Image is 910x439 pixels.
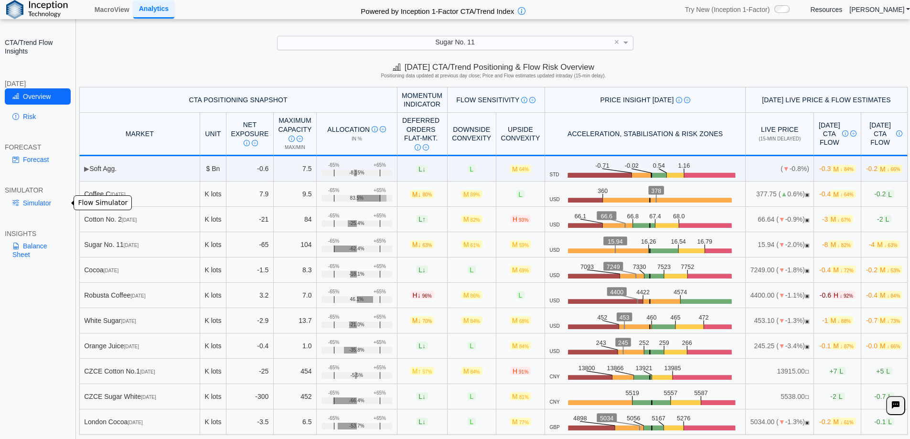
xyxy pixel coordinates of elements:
[380,126,386,132] img: Read More
[110,192,125,197] span: [DATE]
[684,97,690,103] img: Read More
[840,293,853,299] span: ↓ 92%
[598,314,608,321] text: 452
[416,165,428,173] span: L
[374,365,386,371] div: +65%
[200,207,226,232] td: K lots
[840,268,854,273] span: ↓ 72%
[510,266,531,274] span: M
[374,314,386,320] div: +65%
[887,344,900,349] span: ↓ 66%
[418,317,421,324] span: ↓
[805,268,809,273] span: OPEN: Market session is currently open.
[84,266,195,274] div: Cocoa
[410,190,435,198] span: M
[634,263,648,270] text: 7330
[575,213,587,220] text: 66.1
[252,140,258,146] img: Read More
[550,273,560,278] span: USD
[840,192,854,197] span: ↓ 64%
[5,195,71,211] a: Simulator
[200,182,226,207] td: K lots
[328,340,339,345] div: -65%
[349,347,364,353] span: -35.8%
[550,323,560,329] span: USD
[226,156,274,182] td: -0.6
[779,241,785,248] span: ▼
[637,364,654,372] text: 13921
[274,182,317,207] td: 9.5
[328,213,339,219] div: -65%
[423,144,429,150] img: Read More
[599,187,609,194] text: 360
[611,289,625,296] text: 4400
[578,364,596,372] text: 13800
[226,182,274,207] td: 7.9
[849,5,910,14] a: [PERSON_NAME]
[619,339,629,346] text: 245
[349,221,364,226] span: -25.4%
[819,190,856,198] span: -0.4
[510,215,531,223] span: H
[274,232,317,257] td: 104
[352,136,362,141] span: in %
[200,232,226,257] td: K lots
[422,243,432,248] span: 63%
[746,113,814,156] th: Live Price
[805,319,809,324] span: OPEN: Market session is currently open.
[828,316,853,324] span: M
[805,344,809,349] span: OPEN: Market session is currently open.
[418,241,421,248] span: ↓
[471,192,480,197] span: 89%
[372,126,378,132] img: Info
[84,342,195,350] div: Orange Juice
[746,308,814,333] td: 453.10 ( -1.3%)
[516,190,525,198] span: L
[226,308,274,333] td: -2.9
[781,190,787,198] span: ▲
[887,293,900,299] span: ↓ 84%
[545,113,746,156] th: Acceleration, Stabilisation & Risk Zones
[805,293,809,299] span: OPEN: Market session is currently open.
[130,293,145,299] span: [DATE]
[461,316,482,324] span: M
[422,165,426,172] span: ↓
[200,257,226,283] td: K lots
[628,213,640,220] text: 66.8
[374,264,386,269] div: +65%
[510,165,531,173] span: M
[274,207,317,232] td: 84
[79,87,397,113] th: CTA Positioning Snapshot
[666,364,684,372] text: 13985
[746,182,814,207] td: 377.75 ( 0.6%)
[467,266,476,274] span: L
[805,217,809,223] span: OPEN: Market session is currently open.
[685,5,770,14] span: Try New (Inception 1-Factor)
[609,238,624,245] text: 15.94
[653,162,664,169] text: 0.54
[878,316,902,324] span: M
[866,291,903,299] span: -0.4
[746,207,814,232] td: 66.64 ( -0.9%)
[328,365,339,371] div: -65%
[5,229,71,238] div: INSIGHTS
[521,97,527,103] img: Info
[866,342,903,350] span: -0.0
[608,263,621,270] text: 7249
[418,190,421,198] span: ↓
[5,151,71,168] a: Forecast
[624,162,638,169] text: -0.02
[328,314,339,320] div: -65%
[830,367,846,375] span: +7
[876,367,892,375] span: +5
[328,188,339,193] div: -65%
[471,369,480,375] span: 84%
[349,322,364,328] span: -21.0%
[779,342,785,350] span: ▼
[410,316,435,324] span: M
[884,367,892,375] span: L
[685,339,695,346] text: 266
[467,342,476,350] span: L
[91,1,133,18] a: MacroView
[866,121,903,147] div: [DATE] CTA Flow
